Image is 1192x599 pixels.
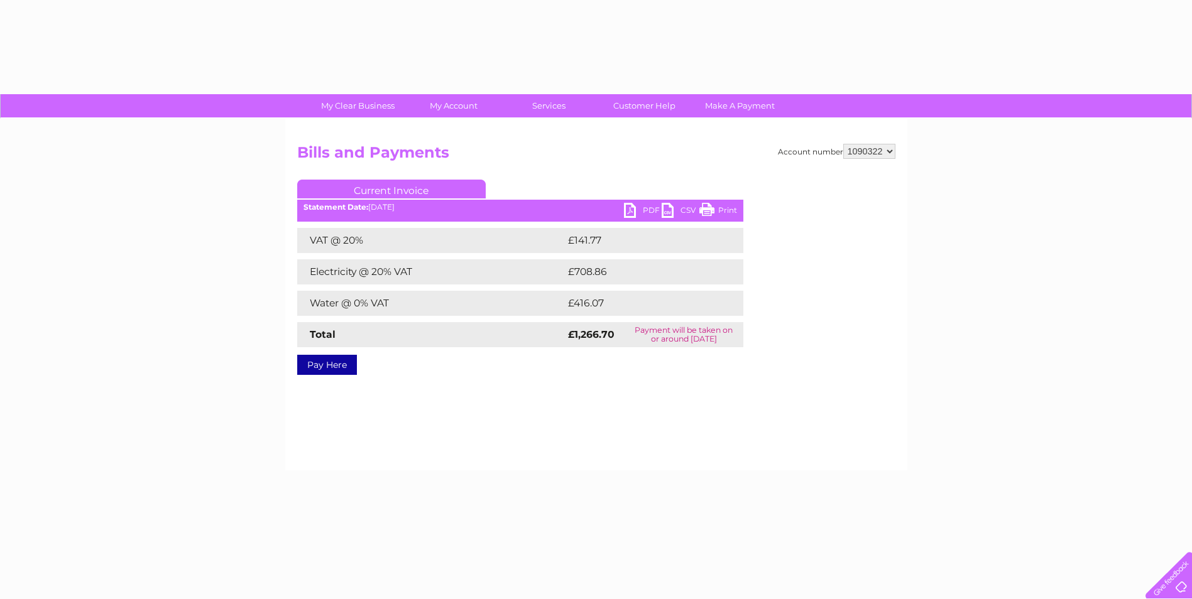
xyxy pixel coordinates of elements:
[662,203,699,221] a: CSV
[624,203,662,221] a: PDF
[297,259,565,284] td: Electricity @ 20% VAT
[565,291,720,316] td: £416.07
[297,180,486,198] a: Current Invoice
[497,94,601,117] a: Services
[699,203,737,221] a: Print
[402,94,505,117] a: My Account
[297,291,565,316] td: Water @ 0% VAT
[297,228,565,253] td: VAT @ 20%
[297,355,357,375] a: Pay Here
[565,228,719,253] td: £141.77
[565,259,721,284] td: £708.86
[297,144,895,168] h2: Bills and Payments
[688,94,792,117] a: Make A Payment
[310,328,336,340] strong: Total
[593,94,696,117] a: Customer Help
[306,94,410,117] a: My Clear Business
[303,202,368,212] b: Statement Date:
[778,144,895,159] div: Account number
[625,322,743,347] td: Payment will be taken on or around [DATE]
[297,203,743,212] div: [DATE]
[568,328,615,340] strong: £1,266.70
